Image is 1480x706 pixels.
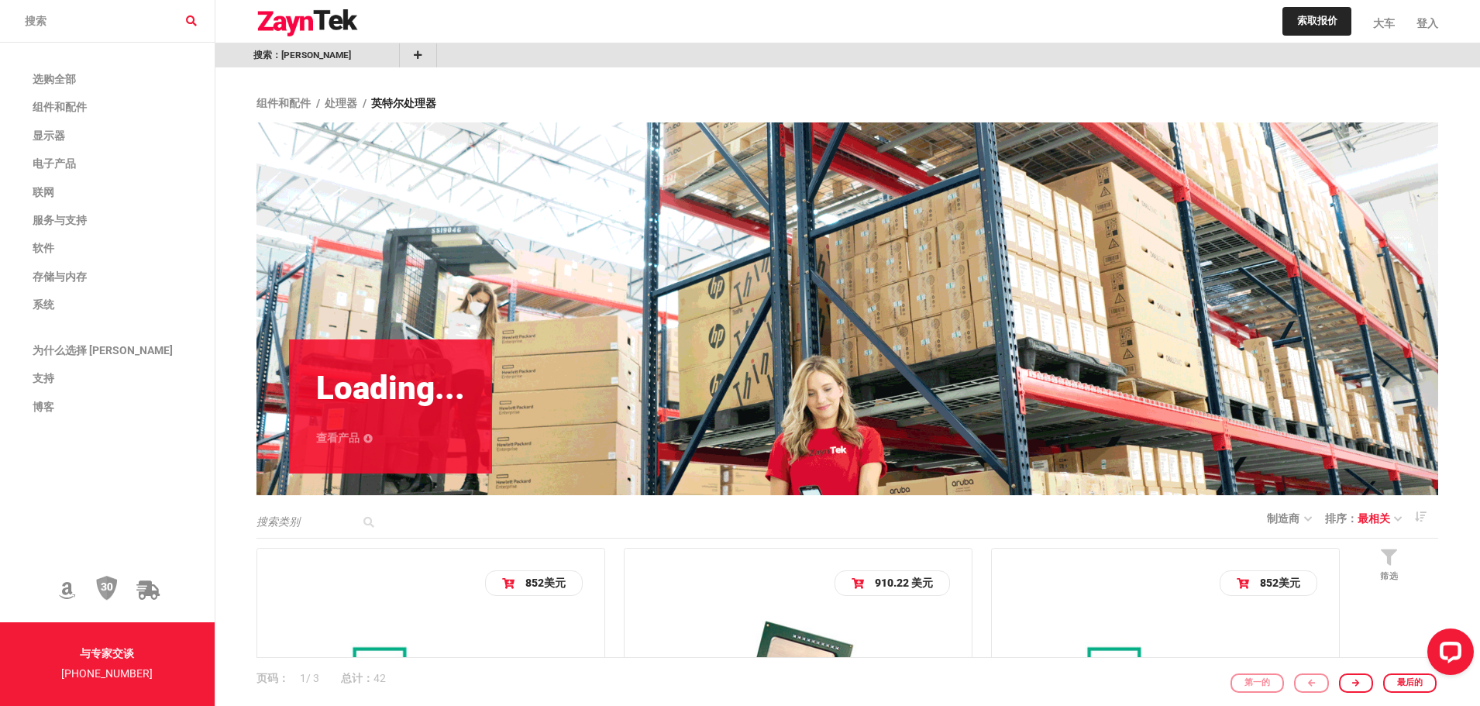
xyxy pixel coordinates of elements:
a: 处理器 [325,97,371,109]
font: 42 [373,673,386,685]
font: 联网 [33,186,54,198]
font: 页码： [256,673,289,685]
font: 组件和配件 [33,101,87,113]
font: 支持 [33,372,54,384]
a: 组件和配件 [256,97,325,109]
font: 总计： [341,673,373,685]
font: 852美元 [1260,577,1300,589]
img: 标识 [256,9,359,37]
font: 最后的 [1397,678,1423,688]
font: 显示器 [33,129,65,142]
font: 为什么选择 [PERSON_NAME] [33,344,173,356]
font: 910.22 美元 [875,577,933,589]
font: 制造商 [1267,512,1299,525]
iframe: LiveChat 聊天小部件 [1415,622,1480,687]
a: 转到/search?term=dell [225,48,380,63]
font: 系统 [33,298,54,311]
a: 大车 [1362,4,1406,43]
font: 索取报价 [1297,15,1337,26]
font: 最相关 [1358,512,1390,525]
font: 搜索：[PERSON_NAME] [253,50,351,60]
font: 电子产品 [33,157,76,170]
font: 组件和配件 [256,97,311,109]
font: 1 [300,673,306,685]
font: 852美元 [525,577,566,589]
font: 排序： [1325,512,1358,525]
font: 大车 [1373,17,1395,29]
font: 与专家交谈 [80,647,134,660]
font: 服务与支持 [33,214,87,226]
font: 选购全部 [33,73,76,85]
a: 删除书签 [380,48,390,63]
font: 存储与内存 [33,270,87,283]
font: / 3 [306,673,319,685]
a: 降序 [1402,506,1439,527]
a: 索取报价 [1282,7,1352,36]
font: 处理器 [325,97,357,109]
font: 登入 [1416,17,1438,29]
font: 软件 [33,242,54,254]
font: 筛选 [1380,570,1399,580]
font: 博客 [33,401,54,413]
div: Loading... [316,367,465,410]
input: 搜索类别 [256,514,380,530]
a: [PHONE_NUMBER] [61,667,153,680]
img: 30天退货政策 [96,575,118,601]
